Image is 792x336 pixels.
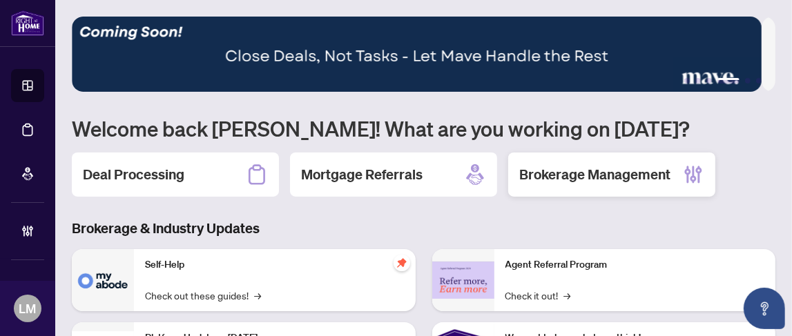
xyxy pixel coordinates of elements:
button: 1 [684,78,690,83]
span: pushpin [394,255,410,271]
span: → [564,288,571,303]
a: Check it out!→ [505,288,571,303]
span: LM [19,299,37,318]
h2: Deal Processing [83,165,184,184]
p: Self-Help [145,257,405,273]
h2: Brokerage Management [519,165,670,184]
a: Check out these guides!→ [145,288,261,303]
button: 6 [756,78,762,83]
button: 3 [706,78,712,83]
img: Agent Referral Program [432,261,494,299]
img: Slide 3 [72,17,762,92]
h1: Welcome back [PERSON_NAME]! What are you working on [DATE]? [72,115,775,141]
h3: Brokerage & Industry Updates [72,219,775,238]
button: 2 [695,78,701,83]
button: 5 [745,78,751,83]
span: → [254,288,261,303]
p: Agent Referral Program [505,257,765,273]
h2: Mortgage Referrals [301,165,423,184]
button: Open asap [744,288,785,329]
img: Self-Help [72,249,134,311]
img: logo [11,10,44,36]
button: 4 [717,78,740,83]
